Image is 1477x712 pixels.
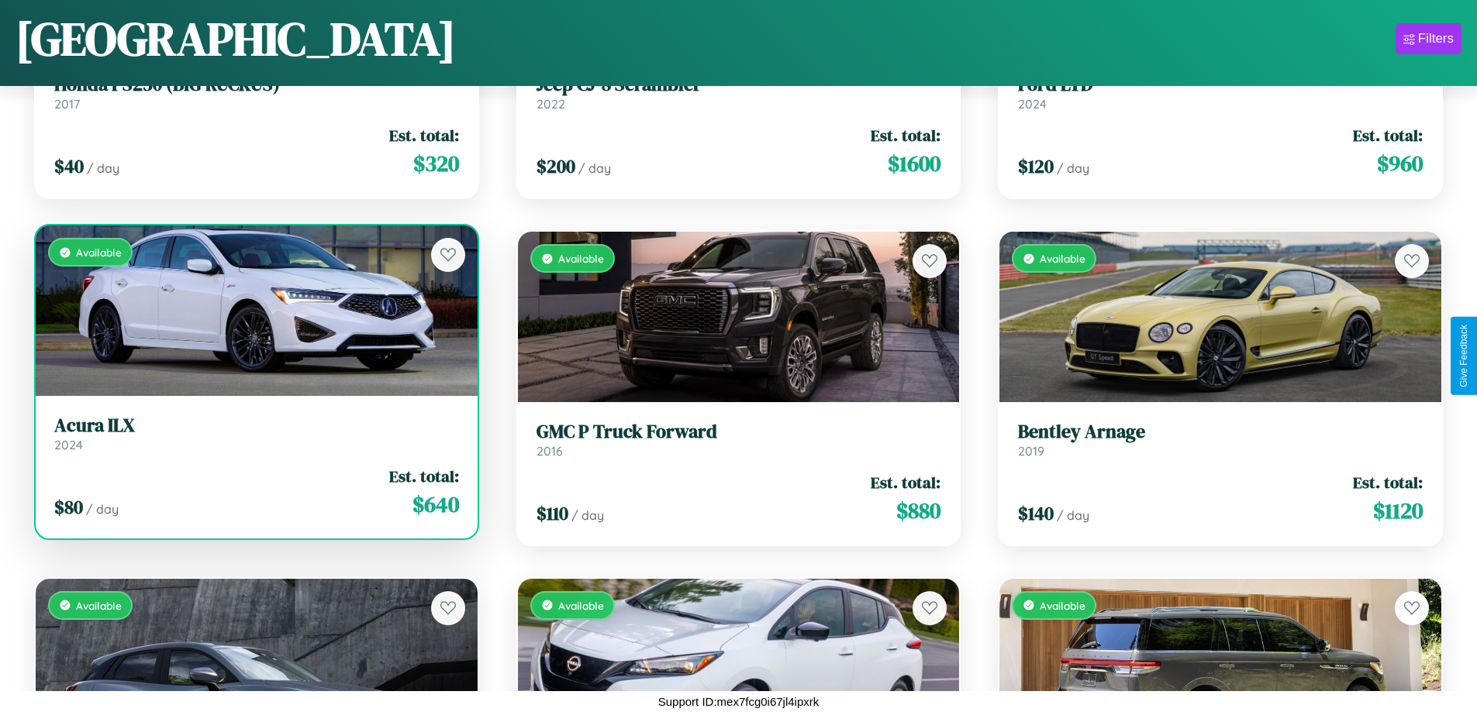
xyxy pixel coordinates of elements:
h3: Acura ILX [54,414,459,437]
div: Give Feedback [1458,325,1469,387]
span: $ 40 [54,153,84,179]
h1: [GEOGRAPHIC_DATA] [16,7,456,71]
a: Jeep CJ-8 Scrambler2022 [537,74,941,112]
span: Available [76,246,122,259]
span: $ 120 [1018,153,1054,179]
span: 2019 [1018,443,1044,459]
span: / day [1057,507,1089,523]
span: $ 960 [1377,148,1423,179]
span: Est. total: [1353,124,1423,146]
span: / day [87,160,119,176]
a: Bentley Arnage2019 [1018,421,1423,459]
span: $ 1600 [888,148,940,179]
div: Filters [1418,31,1454,46]
span: Est. total: [389,124,459,146]
h3: Honda PS250 (BIG RUCKUS) [54,74,459,96]
h3: Bentley Arnage [1018,421,1423,443]
button: Filters [1396,23,1461,54]
a: GMC P Truck Forward2016 [537,421,941,459]
span: 2016 [537,443,563,459]
span: Est. total: [389,465,459,487]
span: 2024 [1018,96,1047,112]
span: Available [1040,252,1085,265]
h3: GMC P Truck Forward [537,421,941,443]
span: Est. total: [1353,471,1423,494]
span: $ 140 [1018,500,1054,526]
span: $ 640 [412,489,459,520]
span: / day [571,507,604,523]
span: / day [86,501,119,517]
span: $ 80 [54,494,83,520]
span: 2022 [537,96,565,112]
span: $ 320 [413,148,459,179]
span: $ 200 [537,153,575,179]
span: Est. total: [871,471,940,494]
span: $ 1120 [1373,495,1423,526]
span: Est. total: [871,124,940,146]
span: / day [1057,160,1089,176]
span: Available [558,252,604,265]
a: Honda PS250 (BIG RUCKUS)2017 [54,74,459,112]
span: Available [558,599,604,612]
span: 2017 [54,96,80,112]
span: 2024 [54,437,83,452]
span: / day [578,160,611,176]
p: Support ID: mex7fcg0i67jl4ipxrk [658,691,820,712]
span: Available [76,599,122,612]
span: $ 880 [896,495,940,526]
span: Available [1040,599,1085,612]
span: $ 110 [537,500,568,526]
a: Acura ILX2024 [54,414,459,452]
a: Ford LTD2024 [1018,74,1423,112]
